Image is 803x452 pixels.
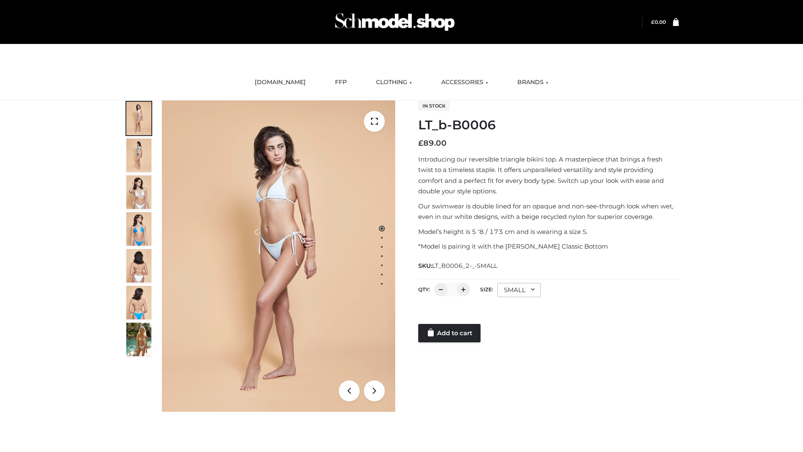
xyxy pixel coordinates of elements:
[126,249,151,282] img: ArielClassicBikiniTop_CloudNine_AzureSky_OW114ECO_7-scaled.jpg
[651,19,666,25] a: £0.00
[332,5,458,39] img: Schmodel Admin 964
[651,19,666,25] bdi: 0.00
[435,73,494,92] a: ACCESSORIES
[418,201,679,222] p: Our swimwear is double lined for an opaque and non-see-through look when wet, even in our white d...
[126,323,151,356] img: Arieltop_CloudNine_AzureSky2.jpg
[162,100,395,412] img: ArielClassicBikiniTop_CloudNine_AzureSky_OW114ECO_1
[126,175,151,209] img: ArielClassicBikiniTop_CloudNine_AzureSky_OW114ECO_3-scaled.jpg
[480,286,493,293] label: Size:
[511,73,555,92] a: BRANDS
[418,101,450,111] span: In stock
[418,139,423,148] span: £
[418,286,430,293] label: QTY:
[418,154,679,197] p: Introducing our reversible triangle bikini top. A masterpiece that brings a fresh twist to a time...
[329,73,353,92] a: FFP
[126,139,151,172] img: ArielClassicBikiniTop_CloudNine_AzureSky_OW114ECO_2-scaled.jpg
[497,283,541,297] div: SMALL
[126,286,151,319] img: ArielClassicBikiniTop_CloudNine_AzureSky_OW114ECO_8-scaled.jpg
[126,102,151,135] img: ArielClassicBikiniTop_CloudNine_AzureSky_OW114ECO_1-scaled.jpg
[432,262,497,270] span: LT_B0006_2-_-SMALL
[418,324,481,342] a: Add to cart
[418,226,679,237] p: Model’s height is 5 ‘8 / 173 cm and is wearing a size S.
[126,212,151,246] img: ArielClassicBikiniTop_CloudNine_AzureSky_OW114ECO_4-scaled.jpg
[418,261,498,271] span: SKU:
[418,139,447,148] bdi: 89.00
[248,73,312,92] a: [DOMAIN_NAME]
[370,73,418,92] a: CLOTHING
[418,118,679,133] h1: LT_b-B0006
[418,241,679,252] p: *Model is pairing it with the [PERSON_NAME] Classic Bottom
[651,19,655,25] span: £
